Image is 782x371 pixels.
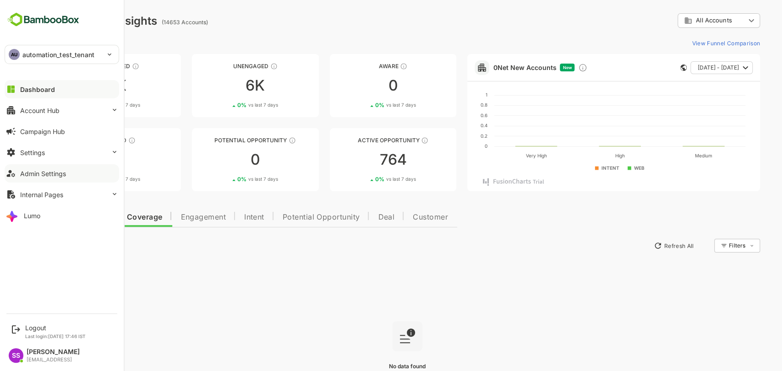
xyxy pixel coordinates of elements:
div: AUautomation_test_tenant [5,45,119,64]
text: 0.2 [448,133,455,139]
div: These accounts have just entered the buying cycle and need further nurturing [368,63,375,70]
text: 0.4 [448,123,455,128]
div: 7K [22,78,149,93]
span: [DATE] - [DATE] [666,62,707,74]
a: Potential OpportunityThese accounts are MQAs and can be passed on to Inside Sales00%vs last 7 days [160,128,287,191]
text: 0 [453,143,455,149]
div: These accounts have not been engaged with for a defined time period [100,63,107,70]
div: Engaged [22,137,149,144]
div: Unreached [22,63,149,70]
div: Unengaged [160,63,287,70]
div: 0 % [343,102,384,108]
text: 0.6 [448,113,455,118]
button: Internal Pages [5,185,119,204]
div: Active Opportunity [298,137,425,144]
span: vs last 7 days [216,176,246,183]
div: All Accounts [645,12,728,30]
div: Dashboard [20,86,55,93]
button: Lumo [5,206,119,225]
div: Filters [697,242,713,249]
div: Lumo [24,212,40,220]
span: Potential Opportunity [251,214,328,221]
a: UnengagedThese accounts have not shown enough engagement and need nurturing6K0%vs last 7 days [160,54,287,117]
a: Active OpportunityThese accounts have open opportunities which might be at any of the Sales Stage... [298,128,425,191]
div: These accounts are warm, further nurturing would qualify them to MQAs [96,137,104,144]
span: Customer [381,214,416,221]
div: Admin Settings [20,170,66,177]
a: EngagedThese accounts are warm, further nurturing would qualify them to MQAs00%vs last 7 days [22,128,149,191]
span: New [530,65,540,70]
div: Aware [298,63,425,70]
button: [DATE] - [DATE] [658,61,721,74]
div: 0 [22,152,149,167]
text: 0.8 [448,102,455,108]
span: All Accounts [664,17,700,24]
button: Refresh All [618,238,666,253]
div: 0 % [67,176,108,183]
div: 0 % [205,176,246,183]
div: Settings [20,149,45,156]
div: [EMAIL_ADDRESS] [27,357,80,363]
button: Admin Settings [5,164,119,183]
span: vs last 7 days [354,176,384,183]
text: 1 [454,92,455,97]
span: Deal [346,214,362,221]
a: 0Net New Accounts [461,64,524,71]
text: Very High [493,153,514,159]
button: Settings [5,143,119,161]
div: Filters [696,237,728,254]
span: No data found [357,363,394,370]
text: High [583,153,593,159]
span: vs last 7 days [78,102,108,108]
div: Campaign Hub [20,128,65,135]
p: automation_test_tenant [22,50,94,59]
button: Account Hub [5,101,119,119]
div: Account Hub [20,107,60,114]
button: View Funnel Comparison [656,36,728,50]
span: vs last 7 days [216,102,246,108]
div: 0 [160,152,287,167]
button: New Insights [22,237,89,254]
span: Intent [212,214,232,221]
span: vs last 7 days [78,176,108,183]
div: These accounts have open opportunities which might be at any of the Sales Stages [389,137,396,144]
div: [PERSON_NAME] [27,348,80,356]
div: SS [9,348,23,363]
p: Last login: [DATE] 17:46 IST [25,333,86,339]
div: These accounts are MQAs and can be passed on to Inside Sales [257,137,264,144]
div: Dashboard Insights [22,14,125,27]
div: Discover new ICP-fit accounts showing engagement — via intent surges, anonymous website visits, L... [546,63,555,72]
a: AwareThese accounts have just entered the buying cycle and need further nurturing00%vs last 7 days [298,54,425,117]
text: Medium [663,153,680,158]
span: Data Quality and Coverage [31,214,130,221]
div: 6K [160,78,287,93]
span: vs last 7 days [354,102,384,108]
button: Campaign Hub [5,122,119,140]
div: All Accounts [652,16,713,25]
div: 0 [298,78,425,93]
button: Dashboard [5,80,119,98]
ag: (14653 Accounts) [130,19,179,26]
span: Engagement [148,214,194,221]
div: Internal Pages [20,191,63,199]
div: 764 [298,152,425,167]
div: Logout [25,324,86,332]
img: BambooboxFullLogoMark.5f36c76dfaba33ec1ec1367b70bb1252.svg [5,11,82,28]
div: 0 % [205,102,246,108]
div: AU [9,49,20,60]
div: This card does not support filter and segments [648,65,655,71]
div: 3 % [67,102,108,108]
div: Potential Opportunity [160,137,287,144]
div: 0 % [343,176,384,183]
div: These accounts have not shown enough engagement and need nurturing [238,63,246,70]
a: UnreachedThese accounts have not been engaged with for a defined time period7K3%vs last 7 days [22,54,149,117]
